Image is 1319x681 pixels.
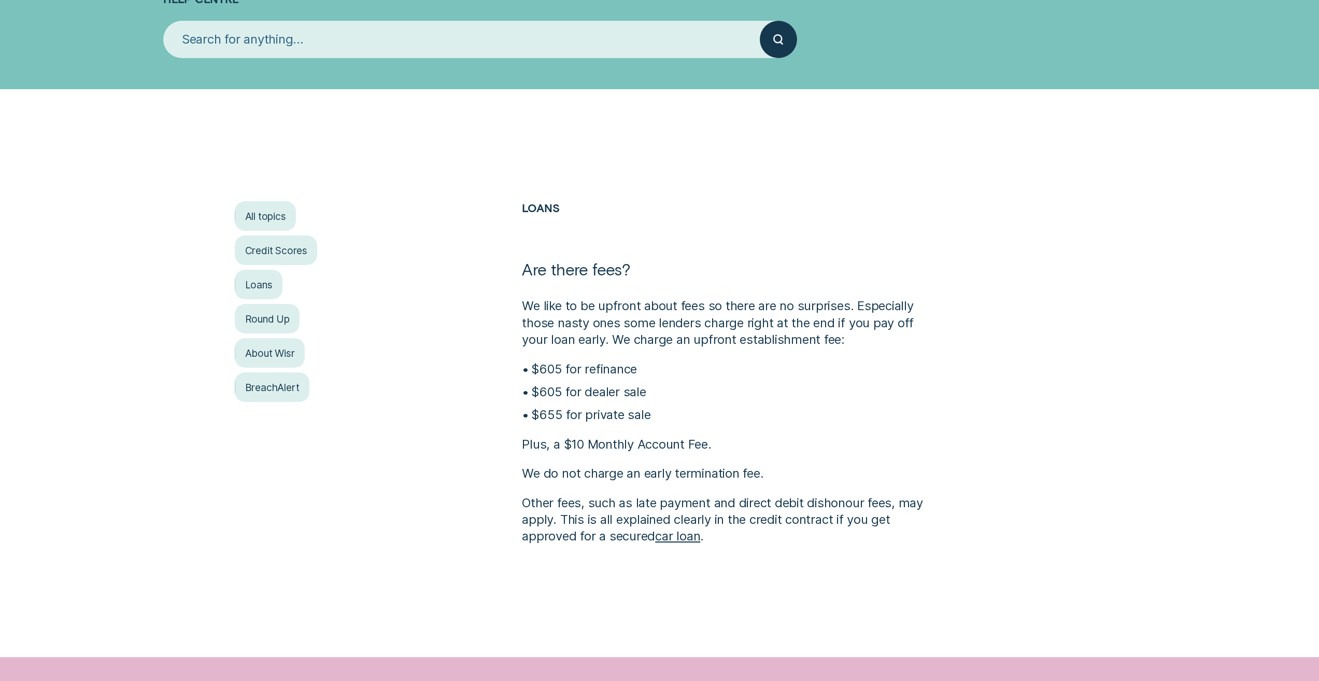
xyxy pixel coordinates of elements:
[522,259,940,298] h1: Are there fees?
[531,384,940,400] p: $605 for dealer sale
[235,372,309,402] a: BreachAlert
[655,529,700,544] a: car loan
[522,436,940,453] p: Plus, a $10 Monthly Account Fee.
[163,21,760,58] input: Search for anything...
[522,201,940,259] h2: Loans
[522,465,940,482] p: We do not charge an early termination fee.
[235,270,282,300] a: Loans
[235,235,317,266] a: Credit Scores
[522,298,940,348] p: We like to be upfront about fees so there are no surprises. Especially those nasty ones some lend...
[760,21,797,58] button: Submit your search query.
[235,338,304,368] a: About Wisr
[531,361,940,378] p: $605 for refinance
[522,201,559,214] a: Loans
[235,201,295,231] a: All topics
[531,407,940,423] p: $655 for private sale
[522,495,940,545] p: Other fees, such as late payment and direct debit dishonour fees, may apply. This is all explaine...
[235,304,300,334] a: Round Up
